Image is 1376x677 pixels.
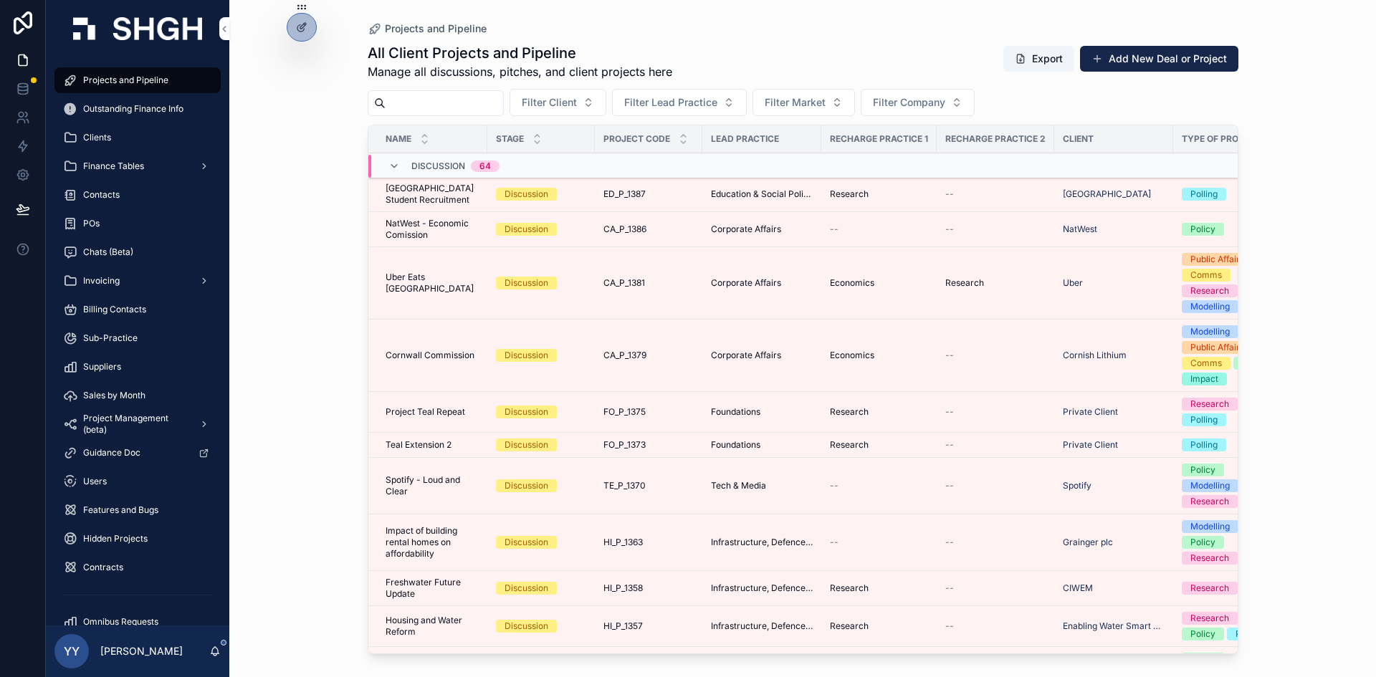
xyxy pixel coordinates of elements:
[1063,224,1165,235] a: NatWest
[1182,582,1279,595] a: Research
[1190,479,1230,492] div: Modelling
[830,439,869,451] span: Research
[83,103,183,115] span: Outstanding Finance Info
[1063,582,1165,594] a: CIWEM
[54,411,221,437] a: Project Management (beta)
[505,582,548,595] div: Discussion
[711,582,813,594] a: Infrastructure, Defence, Industrial, Transport
[945,480,954,491] span: --
[711,277,781,289] span: Corporate Affairs
[386,525,479,560] span: Impact of building rental homes on affordability
[711,439,760,451] span: Foundations
[1190,269,1222,282] div: Comms
[54,526,221,552] a: Hidden Projects
[54,554,221,580] a: Contracts
[386,439,451,451] span: Teal Extension 2
[1063,620,1165,632] a: Enabling Water Smart Communities
[945,188,954,200] span: --
[1063,277,1165,289] a: Uber
[505,536,548,549] div: Discussion
[1190,223,1215,236] div: Policy
[54,325,221,351] a: Sub-Practice
[386,133,411,145] span: Name
[83,332,138,344] span: Sub-Practice
[624,95,717,110] span: Filter Lead Practice
[603,480,646,491] span: TE_P_1370
[603,406,694,418] a: FO_P_1375
[505,405,548,418] div: Discussion
[1063,480,1091,491] span: Spotify
[1063,406,1165,418] a: Private Client
[945,350,954,361] span: --
[73,17,202,40] img: App logo
[603,277,694,289] a: CA_P_1381
[830,620,928,632] a: Research
[54,469,221,494] a: Users
[54,497,221,523] a: Features and Bugs
[54,153,221,179] a: Finance Tables
[83,390,145,401] span: Sales by Month
[1190,188,1218,201] div: Polling
[1063,350,1165,361] a: Cornish Lithium
[386,577,479,600] a: Freshwater Future Update
[385,21,487,36] span: Projects and Pipeline
[711,620,813,632] a: Infrastructure, Defence, Industrial, Transport
[505,223,548,236] div: Discussion
[1003,46,1074,72] button: Export
[1182,438,1279,451] a: Polling
[1063,224,1097,235] span: NatWest
[945,582,1046,594] a: --
[505,479,548,492] div: Discussion
[603,188,646,200] span: ED_P_1387
[368,43,672,63] h1: All Client Projects and Pipeline
[1190,536,1215,549] div: Policy
[83,447,140,458] span: Guidance Doc
[945,537,954,548] span: --
[861,89,975,116] button: Select Button
[64,643,80,660] span: YY
[603,620,643,632] span: HI_P_1357
[1063,277,1083,289] span: Uber
[1063,582,1093,594] span: CIWEM
[505,188,548,201] div: Discussion
[945,620,1046,632] a: --
[1190,398,1229,410] div: Research
[711,480,766,491] span: Tech & Media
[830,277,928,289] a: Economics
[711,406,760,418] span: Foundations
[711,350,813,361] a: Corporate Affairs
[1190,253,1244,266] div: Public Affairs
[368,21,487,36] a: Projects and Pipeline
[1063,188,1151,200] span: [GEOGRAPHIC_DATA]
[1063,133,1094,145] span: Client
[711,406,813,418] a: Foundations
[830,537,928,548] a: --
[1063,439,1118,451] a: Private Client
[603,224,694,235] a: CA_P_1386
[496,223,586,236] a: Discussion
[505,620,548,633] div: Discussion
[386,183,479,206] span: [GEOGRAPHIC_DATA] Student Recruitment
[496,536,586,549] a: Discussion
[603,350,694,361] a: CA_P_1379
[1190,284,1229,297] div: Research
[1190,464,1215,476] div: Policy
[368,63,672,80] span: Manage all discussions, pitches, and client projects here
[945,439,1046,451] a: --
[945,277,1046,289] a: Research
[603,224,646,235] span: CA_P_1386
[1190,520,1230,533] div: Modelling
[830,620,869,632] span: Research
[945,406,1046,418] a: --
[945,277,984,289] span: Research
[386,406,479,418] a: Project Teal Repeat
[1190,341,1244,354] div: Public Affairs
[1182,188,1279,201] a: Polling
[496,620,586,633] a: Discussion
[83,504,158,516] span: Features and Bugs
[1182,223,1279,236] a: Policy
[54,440,221,466] a: Guidance Doc
[711,277,813,289] a: Corporate Affairs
